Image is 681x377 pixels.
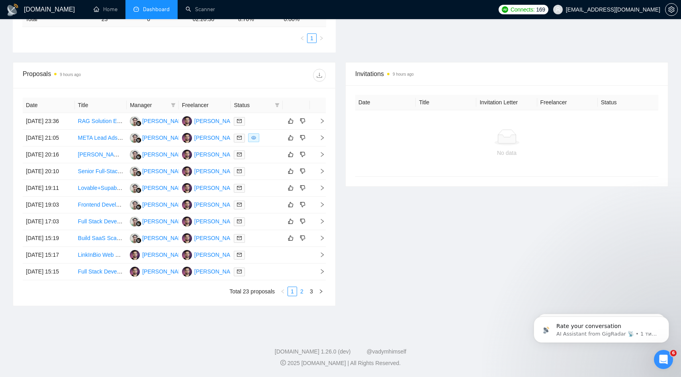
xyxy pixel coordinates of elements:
span: filter [169,99,177,111]
button: like [286,150,295,159]
td: Frontend Developer (React/Next.js) for File Processing SaaS [75,197,127,213]
img: gigradar-bm.png [136,221,141,227]
div: [PERSON_NAME] [194,200,240,209]
time: 9 hours ago [393,72,414,76]
div: [PERSON_NAME] [194,234,240,242]
img: MS [130,217,140,227]
span: filter [275,103,280,107]
span: 6 [670,350,677,356]
a: IS[PERSON_NAME] [130,268,188,274]
span: mail [237,169,242,174]
th: Freelancer [537,95,598,110]
div: No data [362,148,652,157]
a: 3 [307,287,316,296]
a: IS[PERSON_NAME] [182,201,240,207]
td: 0.00 % [281,12,327,27]
li: 2 [297,287,307,296]
span: mail [237,236,242,240]
span: setting [665,6,677,13]
img: gigradar-bm.png [136,204,141,210]
span: filter [273,99,281,111]
span: right [313,219,325,224]
button: dislike [298,233,307,243]
a: Frontend Developer (React/Next.js) for File Processing SaaS [78,201,229,208]
span: user [555,7,561,12]
li: Previous Page [278,287,288,296]
th: Date [23,98,75,113]
a: MS[PERSON_NAME] [130,117,188,124]
img: IS [182,217,192,227]
span: filter [171,103,176,107]
td: [DATE] 15:19 [23,230,75,247]
td: META Lead Ads & Messaging Integration Engineer (Contract) [75,130,127,147]
span: dislike [300,201,305,208]
th: Freelancer [179,98,231,113]
button: like [286,166,295,176]
div: [PERSON_NAME] [142,217,188,226]
a: MS[PERSON_NAME] [130,168,188,174]
td: [DATE] 15:15 [23,264,75,280]
button: like [286,183,295,193]
th: Status [598,95,658,110]
a: searchScanner [186,6,215,13]
a: MS[PERSON_NAME] [130,184,188,191]
li: Next Page [316,287,326,296]
img: gigradar-bm.png [136,238,141,243]
span: like [288,151,294,158]
span: like [288,235,294,241]
span: eye [251,135,256,140]
td: [DATE] 23:36 [23,113,75,130]
td: [DATE] 19:03 [23,197,75,213]
img: IS [182,250,192,260]
span: right [313,202,325,207]
td: Senior Full-Stack Developer - Atomic CRM Integration [75,163,127,180]
div: [PERSON_NAME] [194,267,240,276]
button: like [286,133,295,143]
a: MS[PERSON_NAME] [130,151,188,157]
div: [PERSON_NAME] [194,184,240,192]
span: mail [237,219,242,224]
a: IS[PERSON_NAME] [182,184,240,191]
button: dislike [298,183,307,193]
li: Previous Page [297,33,307,43]
img: IS [130,267,140,277]
span: right [313,135,325,141]
a: [PERSON_NAME] Developer for Support and Enhancements [78,151,230,158]
a: @vadymhimself [366,348,406,355]
td: 0 [144,12,189,27]
span: dislike [300,151,305,158]
td: Build SaaS Scaffold for VendorFox (Firebase, Stripe, Next.js, Firestore) [75,230,127,247]
span: mail [237,119,242,123]
td: [DATE] 20:10 [23,163,75,180]
img: upwork-logo.png [502,6,508,13]
span: right [313,235,325,241]
a: 1 [288,287,297,296]
span: mail [237,152,242,157]
img: IS [182,200,192,210]
li: Next Page [317,33,326,43]
img: MS [130,116,140,126]
img: IS [130,250,140,260]
img: IS [182,233,192,243]
td: Total [22,12,98,27]
span: Status [234,101,272,109]
li: 1 [307,33,317,43]
span: dislike [300,118,305,124]
span: mail [237,252,242,257]
button: dislike [298,150,307,159]
div: [PERSON_NAME] [142,150,188,159]
button: setting [665,3,678,16]
span: dislike [300,218,305,225]
img: MS [130,233,140,243]
img: gigradar-bm.png [136,171,141,176]
td: [DATE] 21:05 [23,130,75,147]
span: Dashboard [143,6,170,13]
a: IS[PERSON_NAME] [182,234,240,241]
li: Total 23 proposals [229,287,275,296]
span: Manager [130,101,168,109]
div: [PERSON_NAME] [194,133,240,142]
